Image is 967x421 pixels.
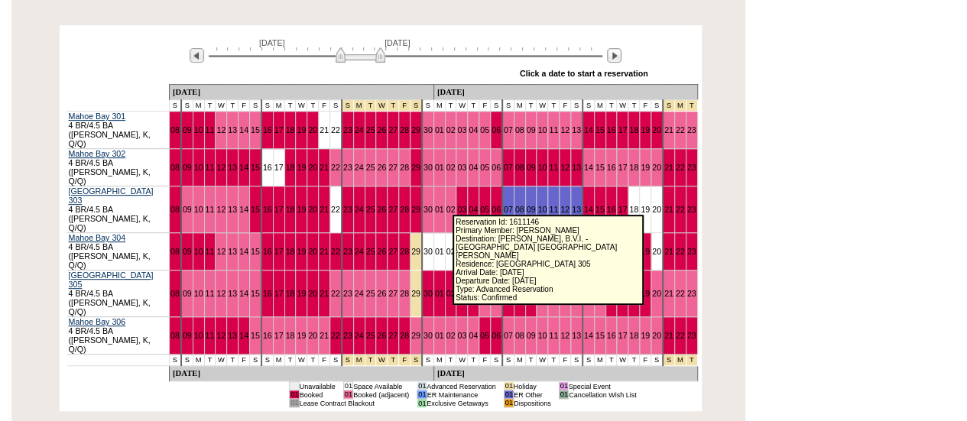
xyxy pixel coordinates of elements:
[388,163,398,172] a: 27
[595,331,605,340] a: 15
[216,100,227,112] td: W
[263,331,272,340] a: 16
[480,331,489,340] a: 05
[664,125,673,134] a: 21
[206,331,215,340] a: 11
[676,331,685,340] a: 22
[194,205,203,214] a: 10
[607,205,616,214] a: 16
[343,247,352,256] a: 23
[251,247,260,256] a: 15
[641,289,650,298] a: 19
[400,125,409,134] a: 28
[652,331,661,340] a: 20
[308,205,317,214] a: 20
[320,247,329,256] a: 21
[228,247,237,256] a: 13
[274,125,284,134] a: 17
[492,125,501,134] a: 06
[355,247,364,256] a: 24
[537,163,547,172] a: 10
[607,48,621,63] img: Next
[331,125,340,134] a: 22
[355,289,364,298] a: 24
[251,125,260,134] a: 15
[549,331,558,340] a: 11
[651,100,663,112] td: S
[331,205,340,214] a: 22
[263,125,272,134] a: 16
[423,331,433,340] a: 30
[618,125,627,134] a: 17
[239,163,248,172] a: 14
[423,247,433,256] a: 30
[652,163,661,172] a: 20
[446,247,456,256] a: 02
[572,331,581,340] a: 13
[170,289,180,298] a: 08
[560,100,571,112] td: F
[169,85,433,100] td: [DATE]
[69,233,126,242] a: Mahoe Bay 304
[251,163,260,172] a: 15
[366,331,375,340] a: 25
[504,331,513,340] a: 07
[388,125,398,134] a: 27
[687,247,696,256] a: 23
[584,163,593,172] a: 14
[607,331,616,340] a: 16
[227,100,239,112] td: T
[502,100,514,112] td: S
[69,149,126,158] a: Mahoe Bay 302
[388,205,398,214] a: 27
[320,289,329,298] a: 21
[296,100,307,112] td: W
[618,331,627,340] a: 17
[259,38,285,47] span: [DATE]
[435,289,444,298] a: 01
[422,100,433,112] td: S
[594,100,605,112] td: M
[69,270,154,289] a: [GEOGRAPHIC_DATA] 305
[308,331,317,340] a: 20
[170,331,180,340] a: 08
[216,289,226,298] a: 12
[664,205,673,214] a: 21
[190,48,204,63] img: Previous
[560,205,569,214] a: 12
[605,100,617,112] td: T
[641,247,650,256] a: 19
[435,125,444,134] a: 01
[308,289,317,298] a: 20
[411,247,420,256] a: 29
[457,125,466,134] a: 03
[239,205,248,214] a: 14
[194,247,203,256] a: 10
[676,125,685,134] a: 22
[537,205,547,214] a: 10
[423,205,433,214] a: 30
[641,125,650,134] a: 19
[411,289,420,298] a: 29
[343,163,352,172] a: 23
[355,125,364,134] a: 24
[469,205,478,214] a: 04
[343,205,352,214] a: 23
[607,163,616,172] a: 16
[435,163,444,172] a: 01
[388,331,398,340] a: 27
[664,331,673,340] a: 21
[193,100,204,112] td: M
[652,125,661,134] a: 20
[584,331,593,340] a: 14
[388,100,399,112] td: Thanksgiving
[331,163,340,172] a: 22
[194,163,203,172] a: 10
[343,331,352,340] a: 23
[377,163,386,172] a: 26
[286,125,295,134] a: 18
[641,163,650,172] a: 19
[445,100,456,112] td: T
[492,331,501,340] a: 06
[468,100,479,112] td: T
